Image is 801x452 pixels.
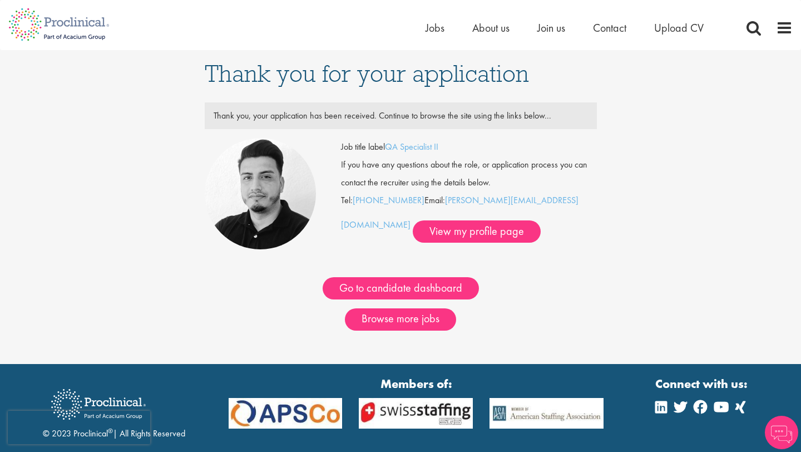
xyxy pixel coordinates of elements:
div: Tel: Email: [341,138,597,243]
iframe: reCAPTCHA [8,411,150,444]
a: [PERSON_NAME][EMAIL_ADDRESS][DOMAIN_NAME] [341,194,578,230]
a: Go to candidate dashboard [323,277,479,299]
img: Proclinical Recruitment [43,381,154,428]
img: APSCo [350,398,481,428]
div: Thank you, your application has been received. Continue to browse the site using the links below... [205,107,596,125]
a: Contact [593,21,626,35]
div: © 2023 Proclinical | All Rights Reserved [43,381,185,440]
strong: Members of: [229,375,604,392]
a: QA Specialist II [385,141,438,153]
img: APSCo [481,398,612,428]
a: [PHONE_NUMBER] [353,194,424,206]
span: Thank you for your application [205,58,529,89]
strong: Connect with us: [655,375,750,392]
div: If you have any questions about the role, or application process you can contact the recruiter us... [333,156,605,191]
a: Upload CV [654,21,704,35]
a: Browse more jobs [345,308,456,331]
a: Jobs [426,21,444,35]
img: APSCo [220,398,351,428]
div: Job title label [333,138,605,156]
img: Anderson Maldonado [205,138,316,249]
a: About us [472,21,510,35]
a: Join us [537,21,565,35]
img: Chatbot [765,416,798,449]
a: View my profile page [413,220,541,243]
